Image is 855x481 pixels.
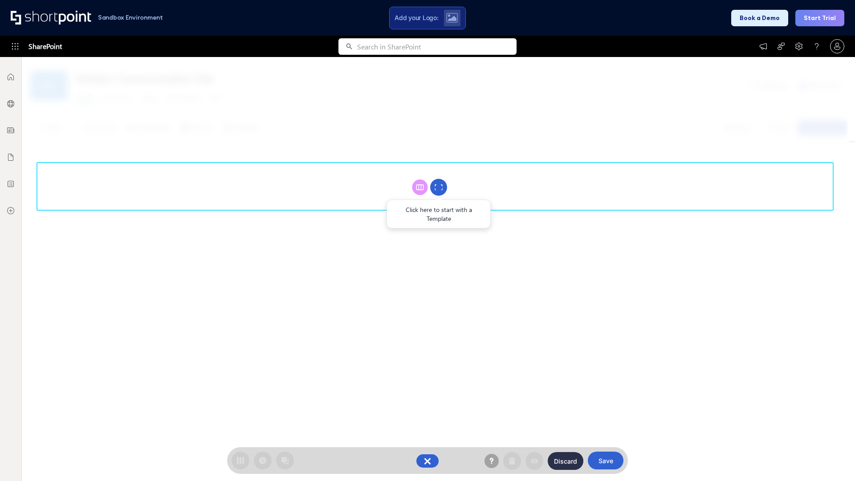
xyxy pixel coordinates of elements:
[731,10,788,26] button: Book a Demo
[795,10,844,26] button: Start Trial
[28,36,62,57] span: SharePoint
[395,14,438,22] span: Add your Logo:
[548,452,583,470] button: Discard
[588,452,623,469] button: Save
[98,15,163,20] h1: Sandbox Environment
[357,38,517,55] input: Search in SharePoint
[446,13,458,23] img: Upload logo
[810,438,855,481] iframe: Chat Widget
